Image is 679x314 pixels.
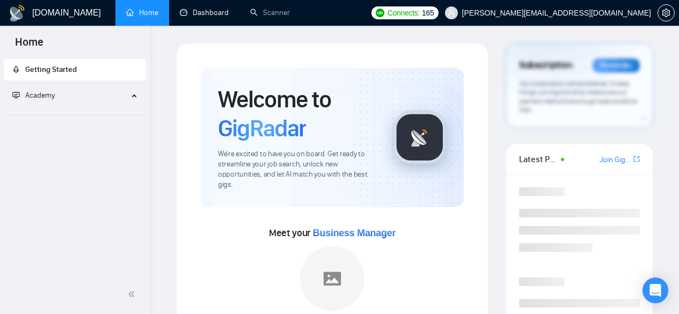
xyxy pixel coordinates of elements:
[519,152,558,166] span: Latest Posts from the GigRadar Community
[300,246,364,311] img: placeholder.png
[519,56,572,75] span: Subscription
[180,8,229,17] a: dashboardDashboard
[12,91,20,99] span: fund-projection-screen
[4,111,146,118] li: Academy Homepage
[250,8,290,17] a: searchScanner
[12,91,55,100] span: Academy
[422,7,434,19] span: 165
[4,59,146,81] li: Getting Started
[269,227,396,239] span: Meet your
[658,4,675,21] button: setting
[633,154,640,164] a: export
[128,289,138,300] span: double-left
[218,114,306,143] span: GigRadar
[376,9,384,17] img: upwork-logo.png
[9,5,26,22] img: logo
[633,155,640,163] span: export
[218,85,376,143] h1: Welcome to
[218,149,376,190] span: We're excited to have you on board. Get ready to streamline your job search, unlock new opportuni...
[600,154,631,166] a: Join GigRadar Slack Community
[126,8,158,17] a: homeHome
[658,9,674,17] span: setting
[6,34,52,57] span: Home
[313,228,396,238] span: Business Manager
[393,111,447,164] img: gigradar-logo.png
[658,9,675,17] a: setting
[388,7,420,19] span: Connects:
[593,59,640,72] div: Reminder
[12,65,20,73] span: rocket
[643,278,668,303] div: Open Intercom Messenger
[25,65,77,74] span: Getting Started
[25,91,55,100] span: Academy
[448,9,455,17] span: user
[519,79,637,114] span: Your subscription will be renewed. To keep things running smoothly, make sure your payment method...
